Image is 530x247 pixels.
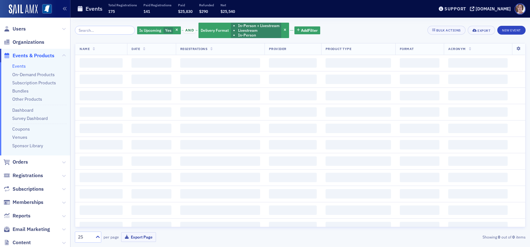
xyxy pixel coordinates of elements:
span: ‌ [448,75,508,84]
span: ‌ [80,124,123,133]
a: On-Demand Products [12,72,55,77]
div: 25 [78,234,92,240]
span: ‌ [131,189,171,199]
a: Users [3,25,26,32]
span: ‌ [80,205,123,215]
span: ‌ [448,140,508,149]
label: per page [103,234,119,240]
span: ‌ [400,205,439,215]
span: ‌ [400,107,439,117]
span: ‌ [269,205,317,215]
span: ‌ [400,189,439,199]
p: Paid Registrations [143,3,171,7]
span: ‌ [80,91,123,100]
span: ‌ [269,189,317,199]
a: Dashboard [12,107,33,113]
div: Yes [137,26,181,34]
span: $25,830 [178,9,192,14]
span: ‌ [448,124,508,133]
span: and [183,28,196,33]
span: ‌ [180,58,260,68]
span: Product Type [326,47,351,51]
p: Net [220,3,235,7]
span: ‌ [269,75,317,84]
span: ‌ [448,189,508,199]
span: ‌ [326,124,391,133]
a: Registrations [3,172,43,179]
span: ‌ [448,173,508,182]
p: Paid [178,3,192,7]
strong: 0 [497,234,501,240]
a: Other Products [12,96,42,102]
span: Orders [13,159,28,166]
span: ‌ [180,91,260,100]
span: ‌ [180,205,260,215]
a: Memberships [3,199,43,206]
span: ‌ [80,156,123,166]
span: Users [13,25,26,32]
span: ‌ [180,189,260,199]
button: and [182,28,198,33]
button: AddFilter [294,26,320,34]
span: Reports [13,212,31,219]
span: ‌ [326,173,391,182]
span: ‌ [326,75,391,84]
span: ‌ [400,75,439,84]
a: Bundles [12,88,29,94]
div: Bulk Actions [436,29,461,32]
span: ‌ [131,75,171,84]
span: Organizations [13,39,44,46]
span: ‌ [180,107,260,117]
a: Coupons [12,126,30,132]
span: ‌ [269,140,317,149]
span: ‌ [131,58,171,68]
strong: 0 [511,234,516,240]
h1: Events [86,5,103,13]
span: ‌ [269,107,317,117]
span: ‌ [131,156,171,166]
button: [DOMAIN_NAME] [470,7,513,11]
span: ‌ [80,222,123,231]
span: Add Filter [301,27,318,33]
img: SailAMX [9,4,38,14]
span: ‌ [269,91,317,100]
span: 175 [108,9,115,14]
a: Content [3,239,31,246]
span: ‌ [448,107,508,117]
span: ‌ [269,124,317,133]
span: Email Marketing [13,226,50,233]
span: Is Upcoming [139,28,161,33]
span: ‌ [400,140,439,149]
span: ‌ [131,222,171,231]
div: Export [477,29,490,32]
span: ‌ [131,91,171,100]
span: ‌ [131,124,171,133]
img: SailAMX [42,4,52,14]
span: ‌ [269,58,317,68]
span: Memberships [13,199,43,206]
a: Survey Dashboard [12,115,48,121]
li: In-Person [238,33,280,37]
span: ‌ [326,107,391,117]
div: [DOMAIN_NAME] [476,6,511,12]
a: New Event [497,27,526,33]
span: Provider [269,47,287,51]
span: ‌ [80,58,123,68]
div: Support [444,6,466,12]
a: Subscription Products [12,80,56,86]
span: ‌ [326,91,391,100]
a: Sponsor Library [12,143,43,149]
span: ‌ [448,156,508,166]
p: Total Registrations [108,3,137,7]
a: Subscriptions [3,186,44,193]
span: ‌ [80,107,123,117]
a: View Homepage [38,4,52,15]
span: Acronym [448,47,466,51]
span: ‌ [326,205,391,215]
a: Reports [3,212,31,219]
input: Search… [75,26,135,35]
span: Yes [165,28,171,33]
span: ‌ [131,173,171,182]
a: Venues [12,134,27,140]
span: ‌ [131,205,171,215]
